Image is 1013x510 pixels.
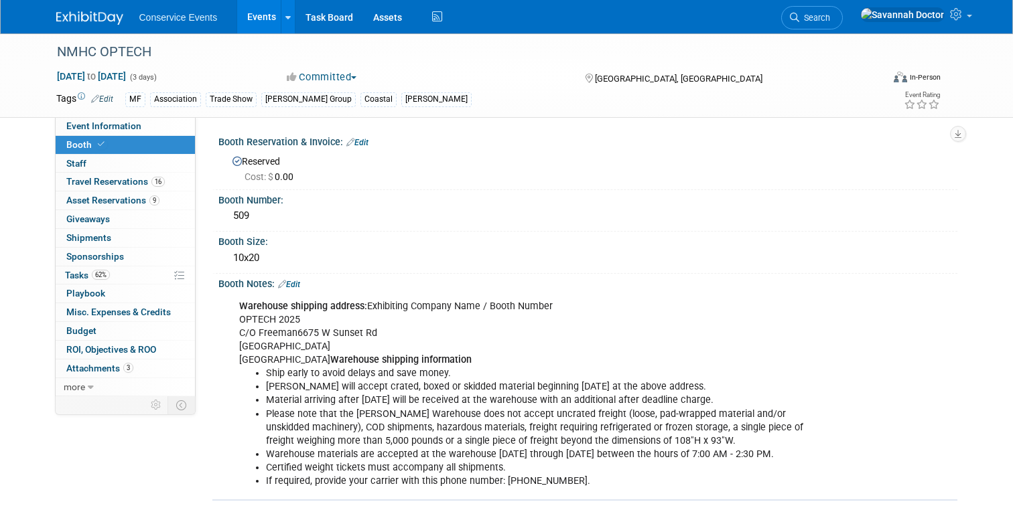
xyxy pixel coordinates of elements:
[346,138,368,147] a: Edit
[799,13,830,23] span: Search
[145,396,168,414] td: Personalize Event Tab Strip
[218,232,957,248] div: Booth Size:
[245,171,275,182] span: Cost: $
[149,195,159,205] span: 9
[228,151,947,183] div: Reserved
[860,7,945,22] img: Savannah Doctor
[91,94,113,104] a: Edit
[239,301,367,312] b: Warehouse shipping address:
[125,92,145,106] div: MF
[56,248,195,266] a: Sponsorships
[266,408,806,448] li: Please note that the [PERSON_NAME] Warehouse does not accept uncrated freight (loose, pad-wrapped...
[282,70,362,84] button: Committed
[66,195,159,205] span: Asset Reservations
[167,396,195,414] td: Toggle Event Tabs
[218,132,957,149] div: Booth Reservation & Invoice:
[66,214,110,224] span: Giveaways
[56,155,195,173] a: Staff
[85,71,98,82] span: to
[266,394,806,407] li: Material arriving after [DATE] will be received at the warehouse with an additional after deadlin...
[66,363,133,373] span: Attachments
[56,136,195,154] a: Booth
[401,92,472,106] div: [PERSON_NAME]
[206,92,257,106] div: Trade Show
[66,251,124,262] span: Sponsorships
[330,354,472,365] b: Warehouse shipping information
[98,141,105,148] i: Booth reservation complete
[56,210,195,228] a: Giveaways
[360,92,397,106] div: Coastal
[52,40,866,64] div: NMHC OPTECH
[56,11,123,25] img: ExhibitDay
[66,176,165,187] span: Travel Reservations
[218,190,957,207] div: Booth Number:
[56,70,127,82] span: [DATE] [DATE]
[66,120,141,131] span: Event Information
[56,191,195,209] a: Asset Reservations9
[56,284,195,303] a: Playbook
[56,359,195,377] a: Attachments3
[66,288,105,299] span: Playbook
[781,6,843,29] a: Search
[810,70,941,90] div: Event Format
[64,381,85,392] span: more
[56,92,113,107] td: Tags
[66,307,171,317] span: Misc. Expenses & Credits
[56,173,195,191] a: Travel Reservations16
[278,280,300,289] a: Edit
[904,92,940,98] div: Event Rating
[266,367,806,380] li: Ship early to avoid delays and save money.
[56,322,195,340] a: Budget
[123,363,133,373] span: 3
[230,293,814,495] div: Exhibiting Company Name / Booth Number OPTECH 2025 C/O Freeman6675 W Sunset Rd [GEOGRAPHIC_DATA] ...
[56,266,195,284] a: Tasks62%
[66,232,111,243] span: Shipments
[56,229,195,247] a: Shipments
[266,461,806,475] li: Certified weight tickets must accompany all shipments.
[56,341,195,359] a: ROI, Objectives & ROO
[595,74,762,84] span: [GEOGRAPHIC_DATA], [GEOGRAPHIC_DATA]
[245,171,299,182] span: 0.00
[66,325,96,336] span: Budget
[66,344,156,355] span: ROI, Objectives & ROO
[894,72,907,82] img: Format-Inperson.png
[92,270,110,280] span: 62%
[266,380,806,394] li: [PERSON_NAME] will accept crated, boxed or skidded material beginning [DATE] at the above address.
[228,205,947,226] div: 509
[129,73,157,82] span: (3 days)
[66,158,86,169] span: Staff
[65,270,110,280] span: Tasks
[66,139,107,150] span: Booth
[56,117,195,135] a: Event Information
[261,92,356,106] div: [PERSON_NAME] Group
[266,475,806,488] li: If required, provide your carrier with this phone number: [PHONE_NUMBER].
[56,303,195,321] a: Misc. Expenses & Credits
[909,72,941,82] div: In-Person
[266,448,806,461] li: Warehouse materials are accepted at the warehouse [DATE] through [DATE] between the hours of 7:00...
[139,12,218,23] span: Conservice Events
[151,177,165,187] span: 16
[56,378,195,396] a: more
[150,92,201,106] div: Association
[218,274,957,291] div: Booth Notes:
[228,248,947,268] div: 10x20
